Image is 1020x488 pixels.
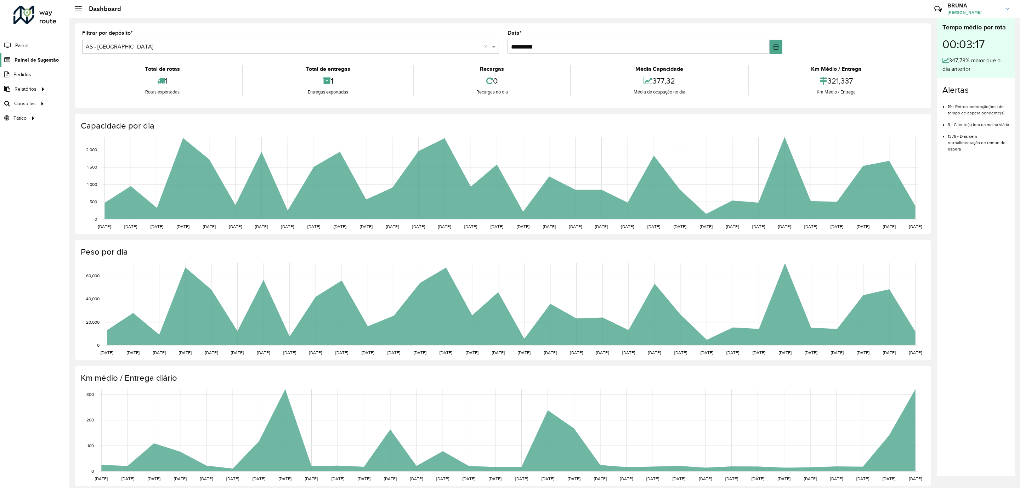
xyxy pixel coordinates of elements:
[595,224,608,229] text: [DATE]
[621,224,634,229] text: [DATE]
[203,224,216,229] text: [DATE]
[750,73,922,89] div: 321,337
[515,476,528,481] text: [DATE]
[257,350,270,355] text: [DATE]
[779,350,792,355] text: [DATE]
[245,89,411,96] div: Entregas exportadas
[436,476,449,481] text: [DATE]
[15,42,28,49] span: Painel
[942,32,1009,56] div: 00:03:17
[205,350,218,355] text: [DATE]
[753,350,765,355] text: [DATE]
[82,29,133,37] label: Filtrar por depósito
[386,224,399,229] text: [DATE]
[517,224,529,229] text: [DATE]
[331,476,344,481] text: [DATE]
[121,476,134,481] text: [DATE]
[410,476,423,481] text: [DATE]
[830,476,843,481] text: [DATE]
[568,476,580,481] text: [DATE]
[622,350,635,355] text: [DATE]
[518,350,531,355] text: [DATE]
[412,224,425,229] text: [DATE]
[82,5,121,13] h2: Dashboard
[279,476,291,481] text: [DATE]
[15,85,36,93] span: Relatórios
[942,23,1009,32] div: Tempo médio por rota
[153,350,166,355] text: [DATE]
[909,350,922,355] text: [DATE]
[95,217,97,221] text: 0
[752,476,764,481] text: [DATE]
[87,165,97,169] text: 1,500
[86,392,94,397] text: 300
[466,350,478,355] text: [DATE]
[245,65,411,73] div: Total de entregas
[573,65,746,73] div: Média Capacidade
[255,224,268,229] text: [DATE]
[101,350,113,355] text: [DATE]
[97,343,100,347] text: 0
[725,476,738,481] text: [DATE]
[543,224,556,229] text: [DATE]
[948,98,1009,116] li: 19 - Retroalimentação(ões) de tempo de espera pendente(s)
[200,476,213,481] text: [DATE]
[84,65,240,73] div: Total de rotas
[86,320,100,324] text: 20,000
[544,350,557,355] text: [DATE]
[857,224,869,229] text: [DATE]
[856,476,869,481] text: [DATE]
[831,350,844,355] text: [DATE]
[594,476,607,481] text: [DATE]
[804,224,817,229] text: [DATE]
[569,224,582,229] text: [DATE]
[148,476,160,481] text: [DATE]
[86,297,100,301] text: 40,000
[492,350,505,355] text: [DATE]
[81,121,924,131] h4: Capacidade por dia
[231,350,244,355] text: [DATE]
[883,224,896,229] text: [DATE]
[484,42,490,51] span: Clear all
[415,89,568,96] div: Recargas no dia
[307,224,320,229] text: [DATE]
[942,85,1009,95] h4: Alertas
[831,224,843,229] text: [DATE]
[778,224,791,229] text: [DATE]
[335,350,348,355] text: [DATE]
[489,476,501,481] text: [DATE]
[87,443,94,448] text: 100
[127,350,140,355] text: [DATE]
[883,476,895,481] text: [DATE]
[14,100,36,107] span: Consultas
[13,114,27,122] span: Tático
[596,350,609,355] text: [DATE]
[360,224,373,229] text: [DATE]
[98,224,111,229] text: [DATE]
[387,350,400,355] text: [DATE]
[81,247,924,257] h4: Peso por dia
[229,224,242,229] text: [DATE]
[438,224,451,229] text: [DATE]
[226,476,239,481] text: [DATE]
[463,476,475,481] text: [DATE]
[174,476,187,481] text: [DATE]
[726,350,739,355] text: [DATE]
[13,71,31,78] span: Pedidos
[883,350,896,355] text: [DATE]
[414,350,426,355] text: [DATE]
[179,350,192,355] text: [DATE]
[948,128,1009,152] li: 1376 - Dias sem retroalimentação de tempo de espera
[942,56,1009,73] div: 347,73% maior que o dia anterior
[909,224,922,229] text: [DATE]
[573,73,746,89] div: 377,32
[674,350,687,355] text: [DATE]
[673,476,685,481] text: [DATE]
[283,350,296,355] text: [DATE]
[84,89,240,96] div: Rotas exportadas
[305,476,318,481] text: [DATE]
[750,89,922,96] div: Km Médio / Entrega
[281,224,294,229] text: [DATE]
[491,224,503,229] text: [DATE]
[770,40,782,54] button: Choose Date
